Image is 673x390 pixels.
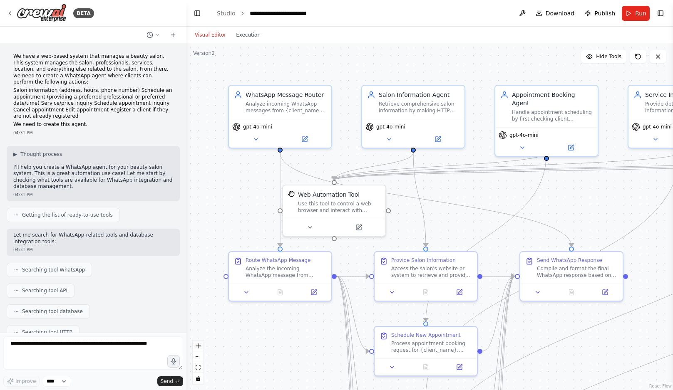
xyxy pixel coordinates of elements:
p: Let me search for WhatsApp-related tools and database integration tools: [13,232,173,245]
button: toggle interactivity [193,373,204,384]
span: Hide Tools [596,53,621,60]
div: Retrieve comprehensive salon information by making HTTP GET request to [URL][DOMAIN_NAME] and pro... [379,101,459,114]
div: React Flow controls [193,341,204,384]
span: Send [161,378,173,385]
span: Searching tool HTTP [22,329,72,336]
span: Searching tool WhatsApp [22,267,85,273]
button: Open in side panel [445,362,474,372]
span: gpt-4o-mini [243,123,272,130]
button: Open in side panel [591,287,619,297]
span: Publish [594,9,615,17]
span: gpt-4o-mini [643,123,672,130]
g: Edge from 0710918e-f057-4284-9edb-2b2d24a1d9b4 to c27809d5-f718-49b7-8bde-1769809c3c2e [337,272,369,281]
g: Edge from c27809d5-f718-49b7-8bde-1769809c3c2e to a7e21849-2d79-47c7-90dc-5564d176eaee [482,272,515,281]
span: Download [546,9,575,17]
div: Compile and format the final WhatsApp response based on the completed action (salon info, appoint... [537,265,618,279]
img: Logo [17,4,67,22]
button: Start a new chat [166,30,180,40]
button: Open in side panel [547,143,594,153]
div: Send WhatsApp ResponseCompile and format the final WhatsApp response based on the completed actio... [519,251,623,301]
div: Schedule New AppointmentProcess appointment booking request for {client_name}. Access the salon's... [374,326,478,376]
span: gpt-4o-mini [509,132,539,138]
div: Web Automation Tool [298,190,360,199]
button: Open in side panel [335,222,382,232]
g: Edge from 8a390fec-8051-42e2-9296-a1369945da38 to 0ac6ba0c-0d8b-4675-a00c-e19fe3221237 [422,153,551,321]
button: Improve [3,376,40,387]
div: Analyze the incoming WhatsApp message from {client_name} with content "{message_content}" to dete... [246,265,326,279]
g: Edge from 5d649287-f348-48ad-bc1e-d3281c508bb6 to a7e21849-2d79-47c7-90dc-5564d176eaee [276,153,576,247]
span: Thought process [20,151,62,158]
div: Appointment Booking Agent [512,91,593,107]
span: gpt-4o-mini [376,123,405,130]
button: Visual Editor [190,30,231,40]
div: StagehandToolWeb Automation ToolUse this tool to control a web browser and interact with websites... [282,185,386,237]
button: Click to speak your automation idea [167,355,180,368]
span: Run [635,9,646,17]
div: Appointment Booking AgentHandle appointment scheduling by first checking client registration stat... [494,85,598,157]
g: Edge from 0ac6ba0c-0d8b-4675-a00c-e19fe3221237 to a7e21849-2d79-47c7-90dc-5564d176eaee [482,272,515,355]
p: We need to create this agent. [13,121,173,128]
div: Analyze incoming WhatsApp messages from {client_name} and route them to the appropriate service b... [246,101,326,114]
button: Open in side panel [299,287,328,297]
div: Salon Information AgentRetrieve comprehensive salon information by making HTTP GET request to [UR... [361,85,465,148]
button: fit view [193,362,204,373]
div: Route WhatsApp Message [246,257,310,264]
button: zoom in [193,341,204,351]
a: Studio [217,10,236,17]
div: Access the salon's website or system to retrieve and provide current salon information including ... [391,265,472,279]
div: Route WhatsApp MessageAnalyze the incoming WhatsApp message from {client_name} with content "{mes... [228,251,332,301]
span: Searching tool API [22,287,67,294]
nav: breadcrumb [217,9,307,17]
div: BETA [73,8,94,18]
div: Send WhatsApp Response [537,257,602,264]
div: WhatsApp Message RouterAnalyze incoming WhatsApp messages from {client_name} and route them to th... [228,85,332,148]
button: No output available [263,287,298,297]
button: ▶Thought process [13,151,62,158]
div: Provide Salon InformationAccess the salon's website or system to retrieve and provide current sal... [374,251,478,301]
button: Execution [231,30,266,40]
button: Publish [581,6,618,21]
button: Open in side panel [445,287,474,297]
g: Edge from 5d649287-f348-48ad-bc1e-d3281c508bb6 to 0710918e-f057-4284-9edb-2b2d24a1d9b4 [276,153,284,247]
button: Send [157,376,183,386]
div: WhatsApp Message Router [246,91,326,99]
div: 04:31 PM [13,130,173,136]
g: Edge from c8a4e067-29bb-4268-9cdd-b68b63212553 to c27809d5-f718-49b7-8bde-1769809c3c2e [409,153,430,247]
span: Improve [15,378,36,385]
p: We have a web-based system that manages a beauty salon. This system manages the salon, profession... [13,53,173,86]
p: Salon information (address, hours, phone number) Schedule an appointment (providing a preferred p... [13,87,173,120]
div: 04:31 PM [13,247,173,253]
span: ▶ [13,151,17,158]
button: No output available [554,287,589,297]
button: Hide Tools [581,50,626,63]
button: Run [622,6,650,21]
div: 04:31 PM [13,192,173,198]
button: zoom out [193,351,204,362]
button: Download [532,6,578,21]
button: Open in side panel [414,134,461,144]
div: Salon Information Agent [379,91,459,99]
span: Getting the list of ready-to-use tools [22,212,113,218]
g: Edge from 0710918e-f057-4284-9edb-2b2d24a1d9b4 to 0ac6ba0c-0d8b-4675-a00c-e19fe3221237 [337,272,369,355]
button: Show right sidebar [655,7,666,19]
div: Handle appointment scheduling by first checking client registration status with GET https://[DOMA... [512,109,593,122]
button: Open in side panel [281,134,328,144]
div: Use this tool to control a web browser and interact with websites using natural language. Capabil... [298,200,380,214]
p: I'll help you create a WhatsApp agent for your beauty salon system. This is a great automation us... [13,164,173,190]
div: Schedule New Appointment [391,332,461,338]
div: Provide Salon Information [391,257,456,264]
button: Switch to previous chat [143,30,163,40]
g: Edge from c8a4e067-29bb-4268-9cdd-b68b63212553 to 00b18a22-b2b1-4582-a677-c599bcfb9f20 [330,153,417,180]
a: React Flow attribution [649,384,672,388]
div: Process appointment booking request for {client_name}. Access the salon's web-based booking syste... [391,340,472,353]
button: No output available [408,362,444,372]
button: No output available [408,287,444,297]
div: Version 2 [193,50,215,57]
button: Hide left sidebar [191,7,203,19]
span: Searching tool database [22,308,83,315]
img: StagehandTool [288,190,295,197]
